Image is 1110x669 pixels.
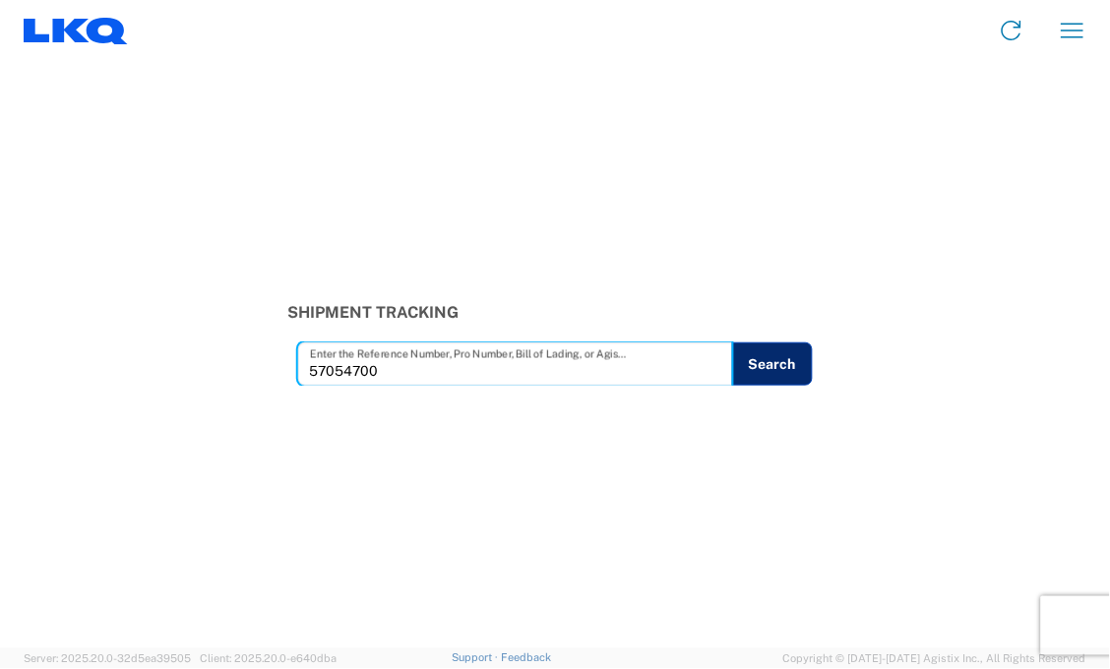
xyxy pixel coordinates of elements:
[732,342,813,386] button: Search
[783,650,1086,668] span: Copyright © [DATE]-[DATE] Agistix Inc., All Rights Reserved
[24,653,191,665] span: Server: 2025.20.0-32d5ea39505
[453,652,502,664] a: Support
[501,652,551,664] a: Feedback
[200,653,337,665] span: Client: 2025.20.0-e640dba
[288,303,823,322] h3: Shipment Tracking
